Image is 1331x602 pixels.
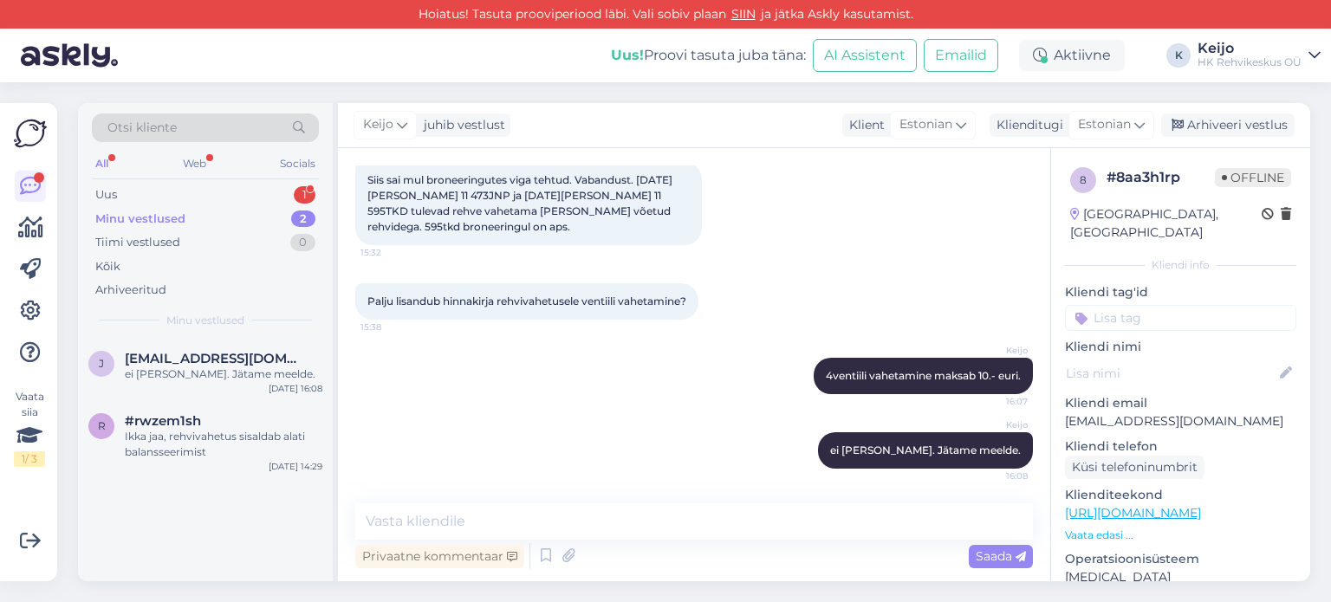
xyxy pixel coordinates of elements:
span: Offline [1215,168,1291,187]
button: Emailid [924,39,998,72]
span: Keijo [963,344,1028,357]
div: HK Rehvikeskus OÜ [1198,55,1302,69]
div: Socials [276,152,319,175]
div: Arhiveeri vestlus [1161,113,1295,137]
a: KeijoHK Rehvikeskus OÜ [1198,42,1321,69]
div: Keijo [1198,42,1302,55]
b: Uus! [611,47,644,63]
div: Web [179,152,210,175]
p: [EMAIL_ADDRESS][DOMAIN_NAME] [1065,412,1296,430]
span: 16:07 [963,395,1028,408]
span: #rwzem1sh [125,413,201,429]
p: Operatsioonisüsteem [1065,550,1296,568]
div: Klient [842,116,885,134]
div: juhib vestlust [417,116,505,134]
div: Küsi telefoninumbrit [1065,456,1204,479]
span: 16:08 [963,469,1028,482]
input: Lisa nimi [1066,364,1276,383]
div: Privaatne kommentaar [355,545,524,568]
span: 4ventiili vahetamine maksab 10.- euri. [826,369,1021,382]
div: 1 / 3 [14,451,45,467]
span: Otsi kliente [107,119,177,137]
div: Uus [95,186,117,204]
img: Askly Logo [14,117,47,150]
span: jaanusj@kodu.ee [125,351,305,366]
span: Minu vestlused [166,313,244,328]
div: Klienditugi [990,116,1063,134]
p: Klienditeekond [1065,486,1296,504]
div: Proovi tasuta juba täna: [611,45,806,66]
div: Aktiivne [1019,40,1125,71]
div: Kõik [95,258,120,275]
div: 1 [294,186,315,204]
span: Estonian [1078,115,1131,134]
span: 8 [1080,173,1087,186]
div: Vaata siia [14,389,45,467]
span: ei [PERSON_NAME]. Jätame meelde. [830,443,1021,456]
p: Kliendi tag'id [1065,283,1296,301]
div: Tiimi vestlused [95,234,180,251]
span: Palju lisandub hinnakirja rehvivahetusele ventiili vahetamine? [367,295,686,307]
p: [MEDICAL_DATA] [1065,568,1296,586]
span: j [99,357,104,370]
div: [DATE] 16:08 [269,382,322,395]
span: 15:32 [360,246,425,259]
span: Saada [976,548,1026,564]
div: All [92,152,112,175]
span: 15:38 [360,320,425,333]
span: r [98,419,106,432]
span: Siis sai mul broneeringutes viga tehtud. Vabandust. [DATE][PERSON_NAME] 11 473JNP ja [DATE][PERSO... [367,173,673,233]
div: Minu vestlused [95,210,185,228]
div: # 8aa3h1rp [1107,167,1215,188]
span: Keijo [963,418,1028,431]
button: AI Assistent [813,39,917,72]
p: Kliendi nimi [1065,338,1296,356]
p: Vaata edasi ... [1065,528,1296,543]
div: 0 [290,234,315,251]
p: Kliendi telefon [1065,437,1296,456]
span: Keijo [363,115,393,134]
div: Arhiveeritud [95,282,166,299]
p: Kliendi email [1065,394,1296,412]
div: 2 [291,210,315,228]
div: Ikka jaa, rehvivahetus sisaldab alati balansseerimist [125,429,322,460]
a: [URL][DOMAIN_NAME] [1065,505,1201,521]
div: [GEOGRAPHIC_DATA], [GEOGRAPHIC_DATA] [1070,205,1262,242]
div: Kliendi info [1065,257,1296,273]
input: Lisa tag [1065,305,1296,331]
div: ei [PERSON_NAME]. Jätame meelde. [125,366,322,382]
div: [DATE] 14:29 [269,460,322,473]
span: Estonian [899,115,952,134]
div: K [1166,43,1191,68]
a: SIIN [726,6,761,22]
